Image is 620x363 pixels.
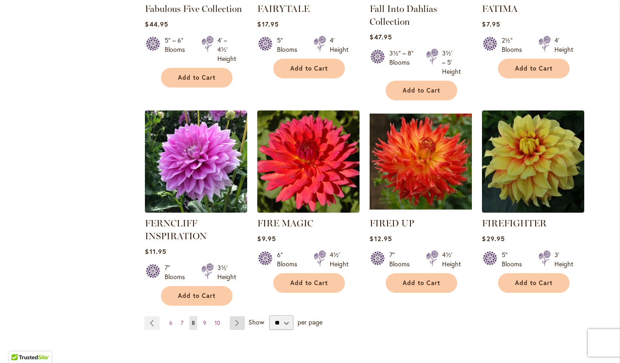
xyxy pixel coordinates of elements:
a: FAIRYTALE [257,3,310,14]
span: $11.95 [145,247,166,256]
span: $17.95 [257,20,278,28]
a: FIRED UP [370,206,472,214]
span: $7.95 [482,20,500,28]
button: Add to Cart [386,81,457,100]
div: 4½' Height [330,250,349,269]
span: Add to Cart [403,87,440,94]
a: FERNCLIFF INSPIRATION [145,218,207,242]
div: 6" Blooms [277,250,303,269]
div: 4½' Height [442,250,461,269]
span: Show [249,318,264,326]
a: 10 [212,316,222,330]
a: FIREFIGHTER [482,218,547,229]
img: FIRE MAGIC [257,110,360,213]
button: Add to Cart [273,273,345,293]
span: per page [298,318,322,326]
a: FIREFIGHTER [482,206,584,214]
button: Add to Cart [161,68,232,88]
div: 5" Blooms [277,36,303,54]
button: Add to Cart [498,59,570,78]
span: Add to Cart [290,279,328,287]
div: 3½" – 8" Blooms [389,49,415,76]
button: Add to Cart [161,286,232,306]
a: FIRED UP [370,218,414,229]
a: FIRE MAGIC [257,206,360,214]
span: $29.95 [482,234,504,243]
div: 5" Blooms [502,250,527,269]
a: 9 [201,316,209,330]
span: Add to Cart [515,65,553,72]
a: Fabulous Five Collection [145,3,242,14]
div: 4' Height [554,36,573,54]
span: Add to Cart [515,279,553,287]
span: 10 [215,319,220,326]
a: Ferncliff Inspiration [145,206,247,214]
iframe: Launch Accessibility Center [7,330,33,356]
span: Add to Cart [290,65,328,72]
div: 3½' Height [217,263,236,281]
div: 3' Height [554,250,573,269]
a: 6 [167,316,175,330]
span: 6 [169,319,172,326]
img: FIREFIGHTER [482,110,584,213]
span: $44.95 [145,20,168,28]
span: 9 [203,319,206,326]
div: 2½" Blooms [502,36,527,54]
button: Add to Cart [273,59,345,78]
span: Add to Cart [178,74,216,82]
span: 7 [181,319,183,326]
div: 7" Blooms [389,250,415,269]
div: 4' – 4½' Height [217,36,236,63]
button: Add to Cart [386,273,457,293]
a: Fall Into Dahlias Collection [370,3,437,27]
img: Ferncliff Inspiration [145,110,247,213]
span: Add to Cart [403,279,440,287]
img: FIRED UP [370,110,472,213]
span: $9.95 [257,234,276,243]
a: FIRE MAGIC [257,218,313,229]
a: 7 [178,316,186,330]
span: $47.95 [370,33,392,41]
span: 8 [192,319,195,326]
div: 4' Height [330,36,349,54]
span: Add to Cart [178,292,216,300]
button: Add to Cart [498,273,570,293]
div: 7" Blooms [165,263,190,281]
div: 3½' – 5' Height [442,49,461,76]
div: 5" – 6" Blooms [165,36,190,63]
a: FATIMA [482,3,518,14]
span: $12.95 [370,234,392,243]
